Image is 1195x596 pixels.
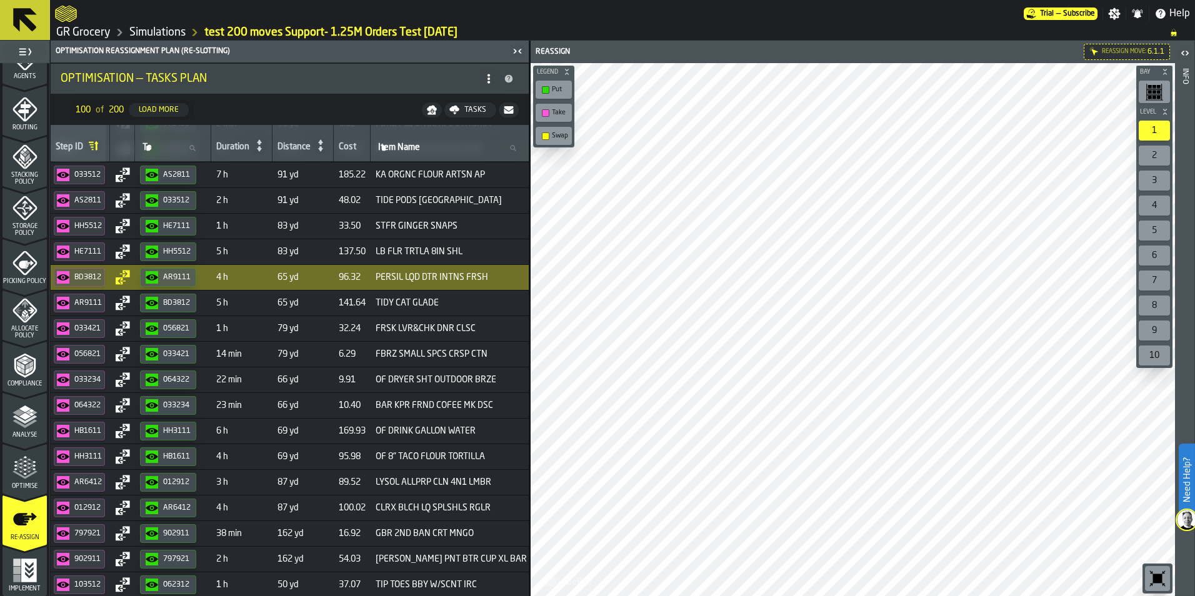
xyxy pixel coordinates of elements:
[1142,564,1172,594] div: button-toolbar-undefined
[339,554,366,564] span: 54.03
[339,375,366,385] span: 9.91
[1063,9,1095,18] span: Subscribe
[552,86,568,94] div: Put
[376,196,527,206] span: TIDE PODS [GEOGRAPHIC_DATA]
[1147,47,1164,56] span: 6.1.1
[74,299,102,307] div: AR9111
[54,242,105,261] button: button-HE7111
[74,504,102,512] div: 012912
[277,554,329,564] span: 162 yd
[339,452,366,462] span: 95.98
[376,503,527,513] span: CLRX BLCH LQ SPLSHLS RGLR
[376,170,527,180] span: KA ORGNC FLOUR ARTSN AP
[1176,43,1194,66] label: button-toggle-Open
[2,73,47,80] span: Agents
[277,196,329,206] span: 91 yd
[339,170,366,180] span: 185.22
[74,452,102,461] div: HH3111
[1147,569,1167,589] svg: Reset zoom and position
[115,475,130,490] div: Move Type: Swap (exchange)
[74,478,102,487] div: AR6412
[339,247,366,257] span: 137.50
[140,396,196,415] button: button-033234
[1169,6,1190,21] span: Help
[61,72,479,86] div: Optimisation — Tasks Plan
[54,166,105,184] button: button-033512
[54,447,105,466] button: button-HH3111
[115,398,130,413] div: Move Type: Swap (exchange)
[74,580,102,589] div: 103512
[140,499,196,517] button: button-AR6412
[1139,196,1170,216] div: 4
[216,298,267,308] span: 5 h
[277,400,329,410] span: 66 yd
[277,170,329,180] span: 91 yd
[109,105,124,115] span: 200
[140,473,196,492] button: button-012912
[163,299,191,307] div: BD3812
[54,294,105,312] button: button-AR9111
[1136,118,1172,143] div: button-toolbar-undefined
[1024,7,1097,20] a: link-to-/wh/i/e451d98b-95f6-4604-91ff-c80219f9c36d/pricing/
[96,105,104,115] span: of
[142,142,152,152] span: label
[55,2,77,25] a: logo-header
[339,142,365,154] div: Cost
[54,575,105,594] button: button-103512
[277,247,329,257] span: 83 yd
[163,222,191,231] div: HE7111
[1139,345,1170,365] div: 10
[339,196,366,206] span: 48.02
[163,529,191,538] div: 902911
[115,244,130,259] div: Move Type: Swap (exchange)
[1136,318,1172,343] div: button-toolbar-undefined
[459,106,491,114] div: Tasks
[163,350,191,359] div: 033421
[115,347,130,362] div: Move Type: Swap (exchange)
[115,296,130,310] div: Move Type: Swap (exchange)
[376,400,527,410] span: BAR KPR FRND COFEE MK DSC
[76,105,91,115] span: 100
[216,247,267,257] span: 5 h
[277,477,329,487] span: 87 yd
[1056,9,1061,18] span: —
[277,272,329,282] span: 65 yd
[339,580,366,590] span: 37.07
[339,477,366,487] span: 89.52
[1136,66,1172,78] button: button-
[74,196,102,205] div: AS2811
[216,142,249,154] div: Duration
[339,503,366,513] span: 100.02
[533,569,604,594] a: logo-header
[55,25,1190,40] nav: Breadcrumb
[2,43,47,61] label: button-toggle-Toggle Full Menu
[376,375,527,385] span: OF DRYER SHT OUTDOOR BRZE
[74,247,102,256] div: HE7111
[140,524,196,543] button: button-902911
[1139,246,1170,266] div: 6
[277,142,311,154] div: Distance
[2,34,47,84] li: menu Agents
[339,400,366,410] span: 10.40
[140,319,196,338] button: button-056821
[339,221,366,231] span: 33.50
[163,555,191,564] div: 797921
[2,136,47,186] li: menu Stacking Policy
[339,324,366,334] span: 32.24
[163,196,191,205] div: 033512
[534,69,561,76] span: Legend
[74,401,102,410] div: 064322
[2,483,47,490] span: Optimise
[1137,109,1159,116] span: Level
[115,449,130,464] div: Move Type: Swap (exchange)
[277,452,329,462] span: 69 yd
[422,102,442,117] button: button-
[163,247,191,256] div: HH5512
[376,349,527,359] span: FBRZ SMALL SPCS CRSP CTN
[163,580,191,589] div: 062312
[74,324,102,333] div: 033421
[140,575,196,594] button: button-062312
[1180,445,1194,515] label: Need Help?
[204,26,457,39] a: link-to-/wh/i/e451d98b-95f6-4604-91ff-c80219f9c36d/simulations/30239d51-eca3-48df-9f24-8948953c774e
[531,41,1175,63] header: Reassign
